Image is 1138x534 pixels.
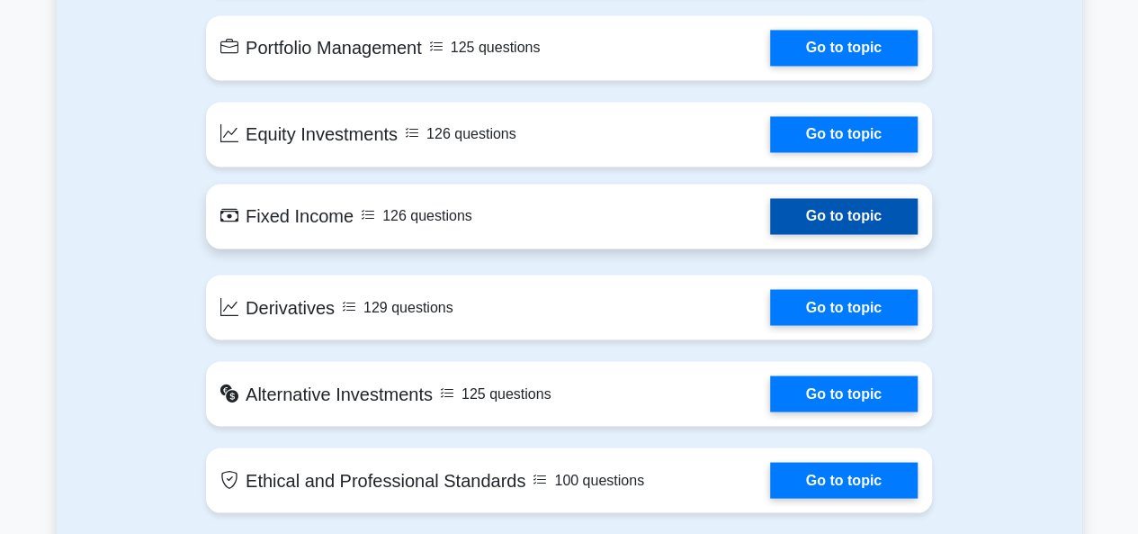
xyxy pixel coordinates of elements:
a: Go to topic [770,30,918,66]
a: Go to topic [770,376,918,412]
a: Go to topic [770,198,918,234]
a: Go to topic [770,462,918,498]
a: Go to topic [770,289,918,325]
a: Go to topic [770,116,918,152]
